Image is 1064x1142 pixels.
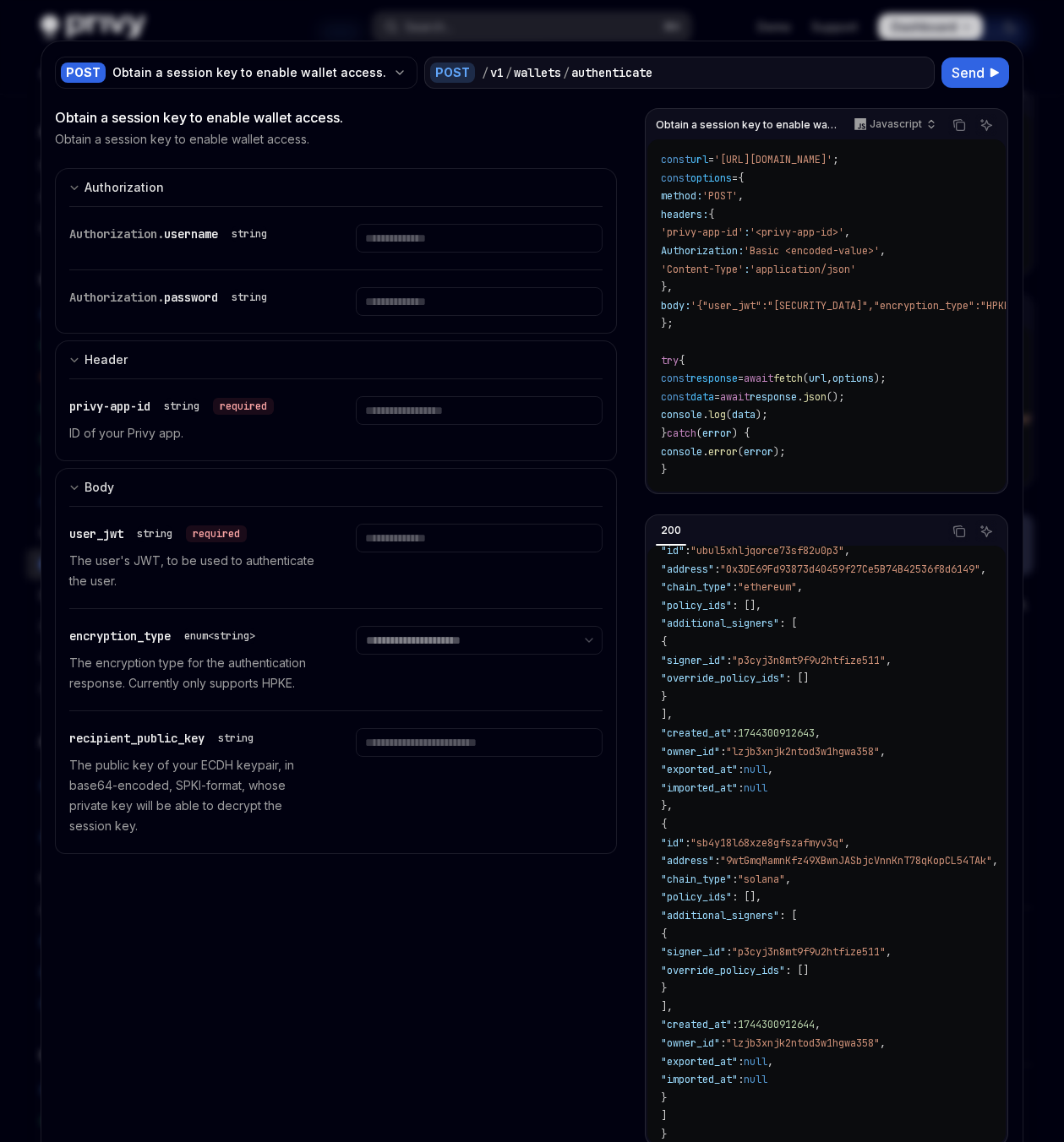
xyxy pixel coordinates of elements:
[661,1055,738,1069] span: "exported_at"
[744,263,750,276] span: :
[661,1091,667,1105] span: }
[69,728,260,748] div: recipient_public_key
[738,189,744,203] span: ,
[661,982,667,995] span: }
[750,226,844,239] span: '<privy-app-id>'
[55,131,309,148] p: Obtain a session key to enable wallet access.
[732,654,886,667] span: "p3cyj3n8mt9f9u2htfize511"
[690,836,844,850] span: "sb4y18l68xze8gfszafmyv3q"
[661,945,726,959] span: "signer_id"
[886,654,892,667] span: ,
[948,520,970,542] button: Copy the contents from the code block
[661,427,667,440] span: }
[213,398,274,415] div: required
[708,408,726,421] span: log
[661,1000,673,1014] span: ],
[803,372,809,385] span: (
[732,599,761,612] span: : [],
[815,1018,821,1031] span: ,
[661,672,785,685] span: "override_policy_ids"
[708,153,714,166] span: =
[720,745,726,759] span: :
[661,171,690,185] span: const
[744,781,767,795] span: null
[844,836,850,850] span: ,
[732,890,761,904] span: : [],
[738,763,744,776] span: :
[661,854,714,867] span: "address"
[870,117,922,131] p: Javascript
[708,445,738,459] span: error
[732,726,738,740] span: :
[815,726,821,740] span: ,
[661,354,679,367] span: try
[55,168,617,206] button: Expand input section
[738,726,815,740] span: 1744300912643
[69,755,315,836] p: The public key of your ECDH keypair, in base64-encoded, SPKI-format, whose private key will be ab...
[773,445,785,459] span: );
[661,818,667,831] span: {
[702,408,708,421] span: .
[356,728,602,757] input: Enter recipient_public_key
[726,654,732,667] span: :
[941,57,1009,88] button: Send
[356,524,602,552] input: Enter user_jwt
[661,781,738,795] span: "imported_at"
[482,64,488,81] div: /
[738,781,744,795] span: :
[797,390,803,404] span: .
[874,372,886,385] span: );
[356,224,602,253] input: Enter username
[661,890,732,904] span: "policy_ids"
[785,672,809,685] span: : []
[490,64,504,81] div: v1
[827,390,844,404] span: ();
[714,563,720,576] span: :
[430,63,475,83] div: POST
[661,1109,667,1123] span: ]
[738,171,744,185] span: {
[661,836,685,850] span: "id"
[69,628,171,644] span: encryption_type
[726,408,732,421] span: (
[720,563,980,576] span: "0x3DE69Fd93873d40459f27Ce5B74B42536f8d6149"
[738,873,785,886] span: "solana"
[563,64,570,81] div: /
[356,287,602,316] input: Enter password
[661,654,726,667] span: "signer_id"
[679,354,685,367] span: {
[744,445,773,459] span: error
[720,1036,726,1050] span: :
[661,1073,738,1086] span: "imported_at"
[732,580,738,594] span: :
[356,626,602,655] select: Select encryption_type
[696,427,702,440] span: (
[69,524,247,544] div: user_jwt
[738,580,797,594] span: "ethereum"
[702,445,708,459] span: .
[726,945,732,959] span: :
[85,477,114,498] div: Body
[726,745,880,759] span: "lzjb3xnjk2ntod3w1hgwa358"
[732,873,738,886] span: :
[690,372,738,385] span: response
[69,290,164,305] span: Authorization.
[773,372,803,385] span: fetch
[975,520,997,542] button: Ask AI
[55,55,417,90] button: POSTObtain a session key to enable wallet access.
[661,317,673,330] span: };
[69,226,164,242] span: Authorization.
[69,399,150,414] span: privy-app-id
[69,653,315,693] p: The encryption type for the authentication response. Currently only supports HPKE.
[803,390,827,404] span: json
[744,226,750,239] span: :
[690,544,844,557] span: "ubul5xhljqorce73sf82u0p3"
[69,526,123,541] span: user_jwt
[667,427,696,440] span: catch
[750,263,856,276] span: 'application/json'
[661,873,732,886] span: "chain_type"
[85,350,128,370] div: Header
[661,390,690,404] span: const
[732,945,886,959] span: "p3cyj3n8mt9f9u2htfize511"
[720,854,992,867] span: "9wtGmqMamnKfz49XBwnJASbjcVnnKnT78qKopCL54TAk"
